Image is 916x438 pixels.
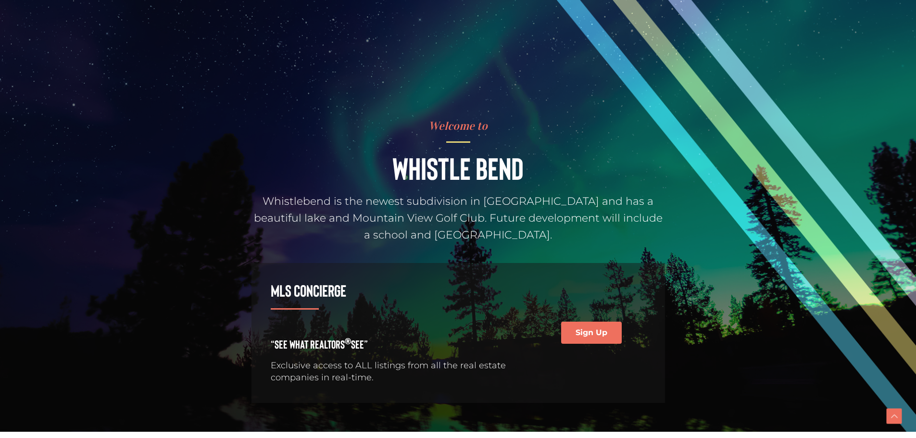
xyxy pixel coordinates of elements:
[271,282,527,299] h3: MLS Concierge
[345,336,351,346] sup: ®
[251,120,665,132] h4: Welcome to
[576,329,607,337] span: Sign Up
[561,322,622,344] a: Sign Up
[251,193,665,244] p: Whistlebend is the newest subdivision in [GEOGRAPHIC_DATA] and has a beautiful lake and Mountain ...
[271,338,527,350] h4: “See What REALTORS See”
[271,360,527,384] p: Exclusive access to ALL listings from all the real estate companies in real-time.
[251,152,665,183] h1: Whistle Bend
